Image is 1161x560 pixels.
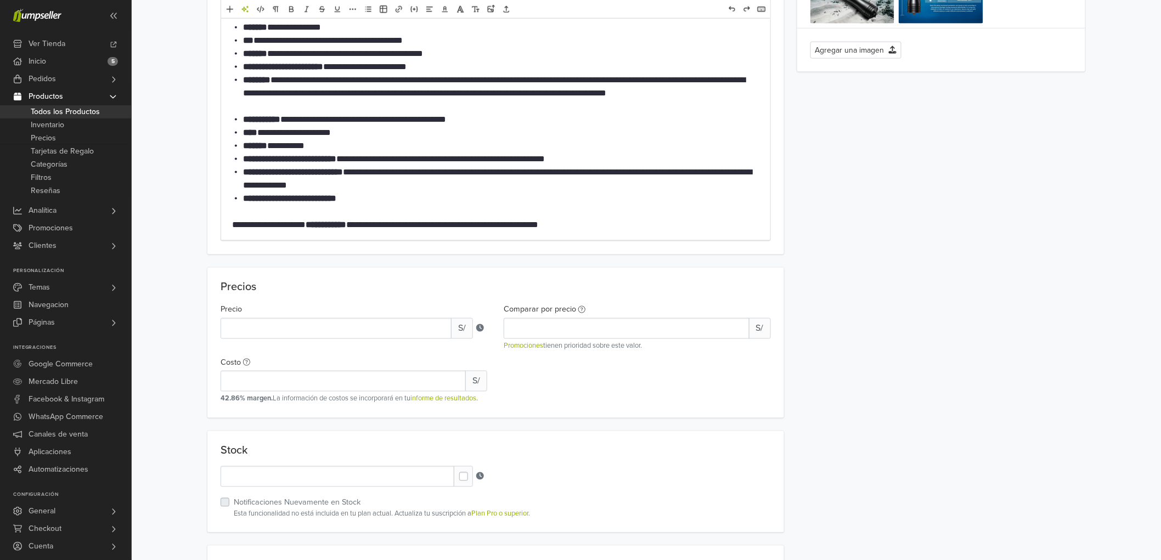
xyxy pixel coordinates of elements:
span: Temas [29,279,50,296]
a: Alineación [422,2,437,16]
a: Fuente [453,2,467,16]
span: Clientes [29,237,57,254]
span: La información de costos se incorporará en tu . [273,394,478,403]
span: S/ [451,318,473,339]
a: Más formato [346,2,360,16]
p: Configuración [13,491,131,498]
span: Promociones [29,219,73,237]
span: Inicio [29,53,46,70]
span: Inventario [31,118,64,132]
a: Subir imágenes [484,2,498,16]
p: Stock [221,444,771,457]
a: Lista [361,2,375,16]
span: Filtros [31,171,52,184]
span: S/ [749,318,771,339]
a: Color del texto [438,2,452,16]
a: Deshacer [725,2,739,16]
span: Precios [31,132,56,145]
a: Enlace [392,2,406,16]
a: Atajos [754,2,769,16]
a: informe de resultados [410,394,476,403]
a: Tamaño de fuente [469,2,483,16]
p: Precios [221,281,771,294]
a: HTML [253,2,268,16]
a: Añadir [223,2,237,16]
span: Aplicaciones [29,443,71,461]
span: Analítica [29,202,57,219]
a: Eliminado [315,2,329,16]
p: Integraciones [13,344,131,351]
small: tienen prioridad sobre este valor. [504,341,770,352]
strong: 42.86% margen. [221,394,273,403]
span: Reseñas [31,184,60,197]
span: Navegacion [29,296,69,314]
span: Tarjetas de Regalo [31,145,94,158]
span: Pedidos [29,70,56,88]
a: Promociones [504,342,543,350]
span: Productos [29,88,63,105]
span: Ver Tienda [29,35,65,53]
span: Automatizaciones [29,461,88,478]
a: Herramientas de IA [238,2,252,16]
p: Personalización [13,268,131,274]
a: Rehacer [740,2,754,16]
span: Canales de venta [29,426,88,443]
span: Google Commerce [29,355,93,373]
span: Páginas [29,314,55,331]
span: Facebook & Instagram [29,391,104,408]
button: Agregar una imagen [810,42,901,59]
label: Costo [221,357,250,369]
span: Cuenta [29,538,53,555]
a: Incrustar [407,2,421,16]
span: WhatsApp Commerce [29,408,103,426]
span: 5 [108,57,118,66]
a: Negrita [284,2,298,16]
span: General [29,502,55,520]
label: Comparar por precio [504,304,585,316]
a: Formato [269,2,283,16]
span: Categorías [31,158,67,171]
span: Mercado Libre [29,373,78,391]
span: Todos los Productos [31,105,100,118]
small: Esta funcionalidad no está incluida en tu plan actual. Actualiza tu suscripción a . [234,509,771,519]
label: Notificaciones Nuevamente en Stock [234,497,360,509]
a: Tabla [376,2,391,16]
label: Precio [221,304,242,316]
a: Cursiva [300,2,314,16]
span: Checkout [29,520,61,538]
span: S/ [465,371,487,392]
a: Subir archivos [499,2,514,16]
a: Subrayado [330,2,345,16]
a: Plan Pro o superior [471,510,528,518]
